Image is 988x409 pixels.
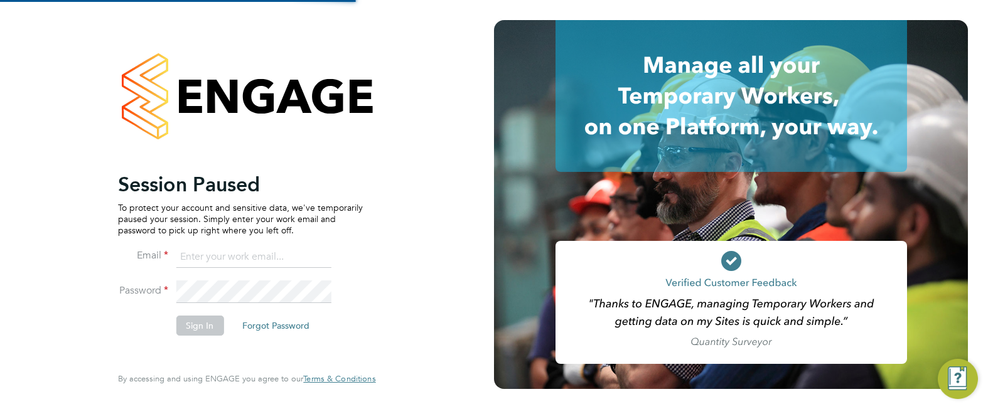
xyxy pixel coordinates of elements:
span: By accessing and using ENGAGE you agree to our [118,373,375,384]
input: Enter your work email... [176,246,331,268]
p: To protect your account and sensitive data, we've temporarily paused your session. Simply enter y... [118,202,363,236]
label: Email [118,249,168,262]
button: Engage Resource Center [938,359,978,399]
a: Terms & Conditions [303,374,375,384]
label: Password [118,284,168,297]
button: Forgot Password [232,316,319,336]
button: Sign In [176,316,223,336]
h2: Session Paused [118,172,363,197]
